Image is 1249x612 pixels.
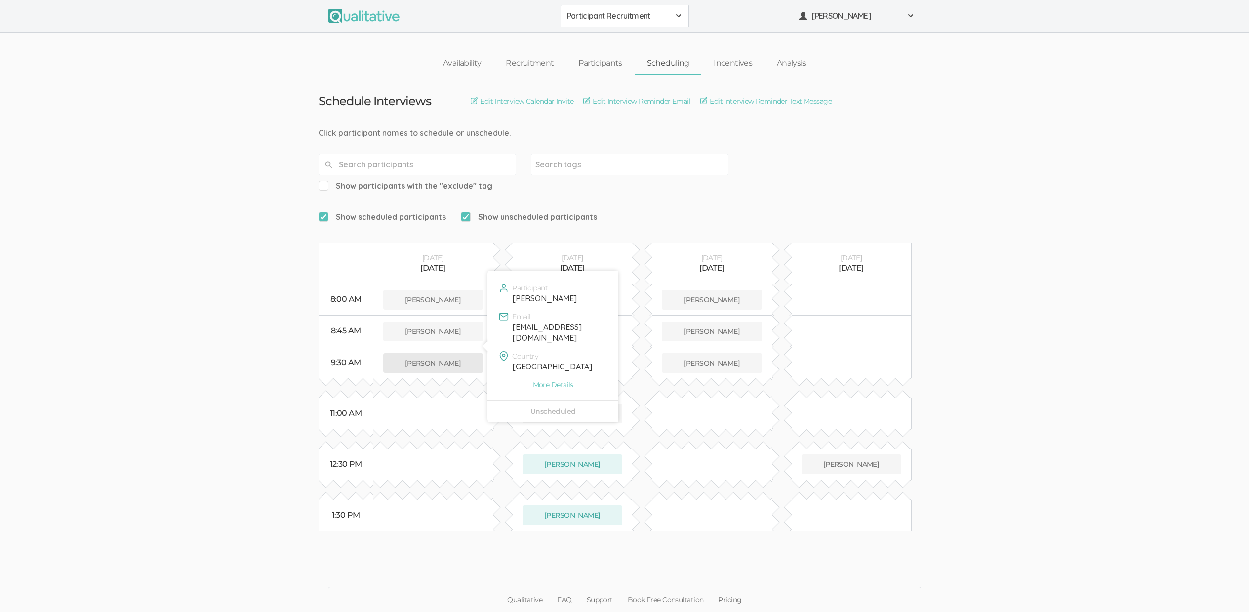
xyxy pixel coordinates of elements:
[700,96,832,107] a: Edit Interview Reminder Text Message
[431,53,493,74] a: Availability
[471,96,573,107] a: Edit Interview Calendar Invite
[662,322,762,341] button: [PERSON_NAME]
[512,293,606,304] div: [PERSON_NAME]
[329,408,363,419] div: 11:00 AM
[635,53,702,74] a: Scheduling
[523,263,623,274] div: [DATE]
[765,53,818,74] a: Analysis
[499,351,509,361] img: mapPin.svg
[711,587,749,612] a: Pricing
[802,263,901,274] div: [DATE]
[383,290,483,310] button: [PERSON_NAME]
[662,263,762,274] div: [DATE]
[329,294,363,305] div: 8:00 AM
[523,253,623,263] div: [DATE]
[802,253,901,263] div: [DATE]
[523,505,623,525] button: [PERSON_NAME]
[512,322,606,344] div: [EMAIL_ADDRESS][DOMAIN_NAME]
[583,96,690,107] a: Edit Interview Reminder Email
[535,158,597,171] input: Search tags
[383,253,483,263] div: [DATE]
[499,312,509,322] img: mail.16x16.green.svg
[493,53,566,74] a: Recruitment
[495,408,611,415] div: Unscheduled
[319,154,516,175] input: Search participants
[495,380,611,390] a: More Details
[383,353,483,373] button: [PERSON_NAME]
[567,10,670,22] span: Participant Recruitment
[461,211,597,223] span: Show unscheduled participants
[319,180,492,192] span: Show participants with the "exclude" tag
[620,587,711,612] a: Book Free Consultation
[512,361,606,372] div: [GEOGRAPHIC_DATA]
[793,5,921,27] button: [PERSON_NAME]
[512,313,530,320] span: Email
[802,454,901,474] button: [PERSON_NAME]
[566,53,634,74] a: Participants
[701,53,765,74] a: Incentives
[512,353,538,360] span: Country
[329,357,363,368] div: 9:30 AM
[500,587,550,612] a: Qualitative
[812,10,901,22] span: [PERSON_NAME]
[383,322,483,341] button: [PERSON_NAME]
[662,290,762,310] button: [PERSON_NAME]
[319,95,432,108] h3: Schedule Interviews
[383,263,483,274] div: [DATE]
[329,510,363,521] div: 1:30 PM
[550,587,579,612] a: FAQ
[523,454,623,474] button: [PERSON_NAME]
[319,127,931,139] div: Click participant names to schedule or unschedule.
[328,9,400,23] img: Qualitative
[579,587,620,612] a: Support
[499,283,509,293] img: user.svg
[512,285,548,291] span: Participant
[319,211,446,223] span: Show scheduled participants
[329,326,363,337] div: 8:45 AM
[662,253,762,263] div: [DATE]
[561,5,689,27] button: Participant Recruitment
[329,459,363,470] div: 12:30 PM
[1200,565,1249,612] iframe: Chat Widget
[662,353,762,373] button: [PERSON_NAME]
